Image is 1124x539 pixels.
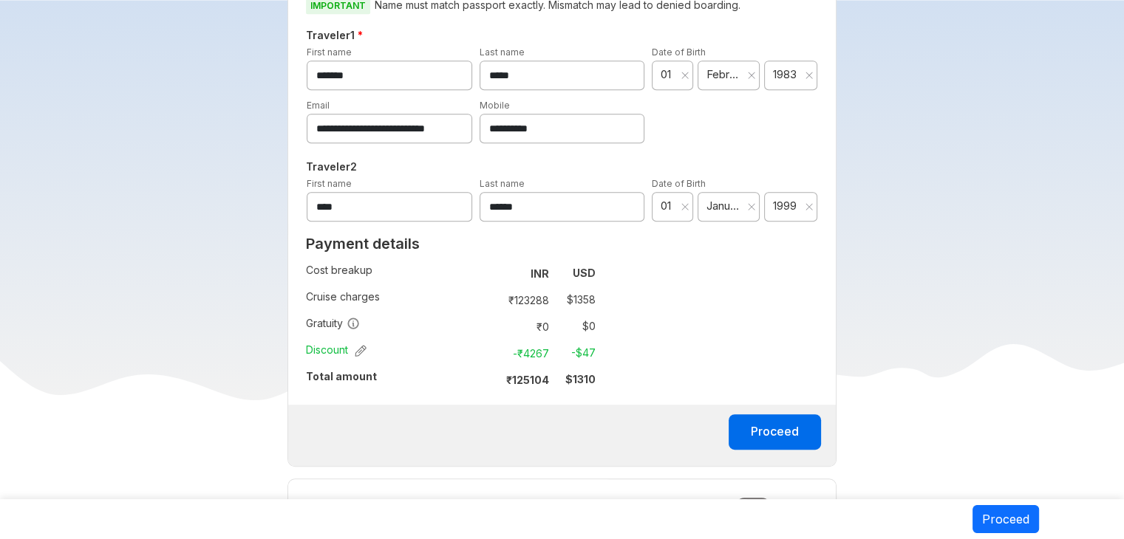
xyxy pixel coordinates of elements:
h2: Payment details [306,235,596,253]
strong: $ 1310 [565,373,596,385]
td: : [486,313,493,340]
td: : [486,366,493,393]
button: Clear [805,68,814,83]
button: Proceed [973,505,1039,533]
strong: USD [573,267,596,279]
label: Date of Birth [652,178,706,189]
h5: Traveler 2 [303,158,821,176]
svg: close [805,202,814,211]
label: Date of Birth [652,47,706,58]
button: Clear [681,199,689,214]
td: : [486,286,493,313]
strong: Total amount [306,370,377,382]
td: -₹ 4267 [493,343,555,363]
svg: close [681,202,689,211]
strong: ₹ 125104 [506,374,549,386]
button: Clear [747,68,756,83]
td: ₹ 123288 [493,289,555,310]
td: Cruise charges [306,286,486,313]
button: Clear [747,199,756,214]
span: 01 [661,67,677,82]
strong: INR [531,267,549,280]
button: Clear [805,199,814,214]
span: January [706,199,741,213]
label: First name [307,47,352,58]
label: Email [307,100,330,111]
td: $ 0 [555,316,596,337]
button: Clear [681,68,689,83]
svg: close [747,71,756,80]
span: Discount [306,343,367,357]
td: Cost breakup [306,260,486,286]
button: Proceed [729,414,821,450]
span: February [706,67,741,82]
span: Gratuity [306,316,360,331]
svg: close [805,71,814,80]
td: -$ 47 [555,343,596,363]
span: 1983 [773,67,800,82]
span: 01 [661,199,677,213]
label: Last name [480,178,525,189]
td: : [486,260,493,286]
h5: Traveler 1 [303,27,821,44]
td: : [486,340,493,366]
label: First name [307,178,352,189]
svg: close [747,202,756,211]
span: 1999 [773,199,800,213]
label: Mobile [480,100,510,111]
td: ₹ 0 [493,316,555,337]
svg: close [681,71,689,80]
td: $ 1358 [555,289,596,310]
label: Last name [480,47,525,58]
